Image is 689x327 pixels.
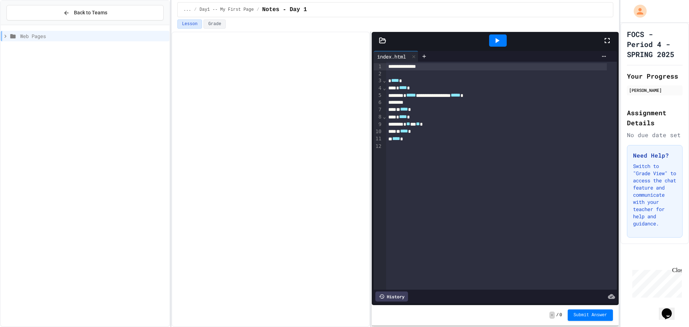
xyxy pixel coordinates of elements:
[627,29,683,59] h1: FOCS - Period 4 - SPRING 2025
[374,143,383,150] div: 12
[626,3,648,19] div: My Account
[549,312,555,319] span: -
[383,78,386,83] span: Fold line
[20,32,167,40] span: Web Pages
[74,9,107,17] span: Back to Teams
[3,3,50,46] div: Chat with us now!Close
[374,121,383,128] div: 9
[556,312,559,318] span: /
[374,99,383,106] div: 6
[374,51,418,62] div: index.html
[573,312,607,318] span: Submit Answer
[257,7,259,13] span: /
[183,7,191,13] span: ...
[627,108,683,128] h2: Assignment Details
[383,114,386,120] span: Fold line
[375,291,408,302] div: History
[262,5,307,14] span: Notes - Day 1
[629,267,682,298] iframe: chat widget
[374,128,383,135] div: 10
[203,19,226,29] button: Grade
[627,71,683,81] h2: Your Progress
[374,135,383,143] div: 11
[374,53,409,60] div: index.html
[374,92,383,99] div: 5
[194,7,197,13] span: /
[374,85,383,92] div: 4
[200,7,254,13] span: Day1 -- My First Page
[374,113,383,121] div: 8
[6,5,164,20] button: Back to Teams
[177,19,202,29] button: Lesson
[633,151,676,160] h3: Need Help?
[374,77,383,84] div: 3
[374,106,383,113] div: 7
[374,70,383,78] div: 2
[659,298,682,320] iframe: chat widget
[374,63,383,70] div: 1
[633,163,676,227] p: Switch to "Grade View" to access the chat feature and communicate with your teacher for help and ...
[627,131,683,139] div: No due date set
[568,309,613,321] button: Submit Answer
[629,87,680,93] div: [PERSON_NAME]
[383,85,386,91] span: Fold line
[559,312,562,318] span: 0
